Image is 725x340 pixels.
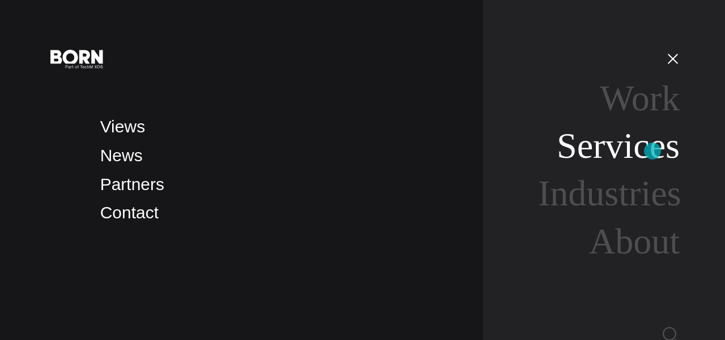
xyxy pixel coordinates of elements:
a: Services [557,126,680,166]
a: Contact [100,203,159,222]
a: News [100,146,143,165]
a: Work [600,78,680,118]
a: Industries [538,173,681,213]
a: Views [100,117,145,136]
a: About [589,221,680,261]
button: Open [659,46,686,70]
a: Partners [100,175,164,193]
